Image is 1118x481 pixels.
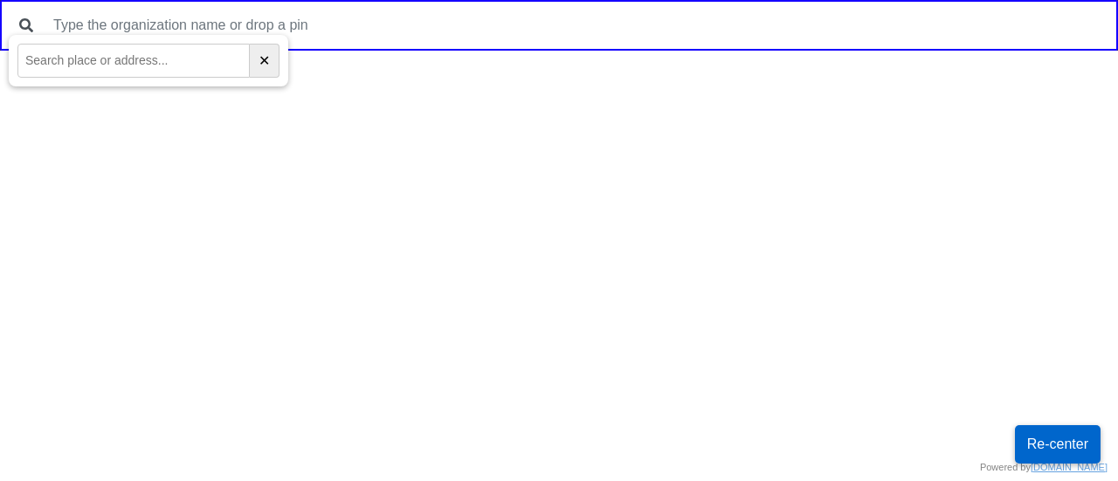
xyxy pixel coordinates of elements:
div: Powered by [980,460,1108,475]
input: Type the organization name or drop a pin [43,9,1109,42]
button: ✕ [250,44,279,78]
a: [DOMAIN_NAME] [1031,462,1108,472]
input: Search place or address... [17,44,250,78]
button: Re-center [1015,425,1101,464]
